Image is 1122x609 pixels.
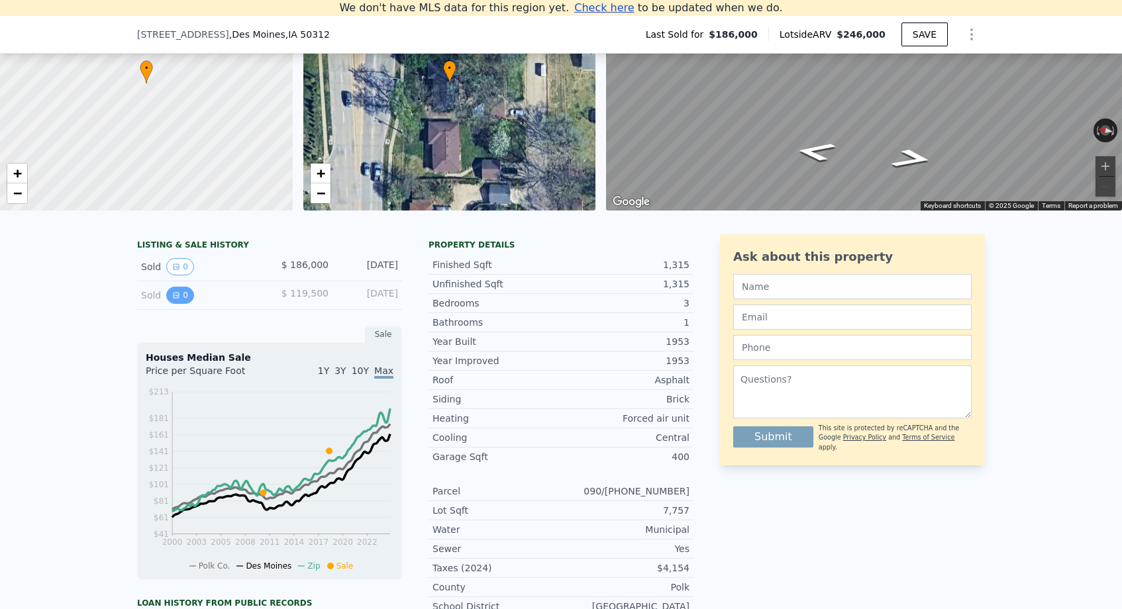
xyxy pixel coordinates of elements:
[365,326,402,343] div: Sale
[154,513,169,522] tspan: $61
[561,542,689,555] div: Yes
[561,504,689,517] div: 7,757
[433,450,561,463] div: Garage Sqft
[307,561,320,571] span: Zip
[874,144,951,173] path: Go South, IA-28
[211,538,231,547] tspan: 2005
[141,287,259,304] div: Sold
[433,523,561,536] div: Water
[433,258,561,271] div: Finished Sqft
[285,29,330,40] span: , IA 50312
[989,202,1034,209] span: © 2025 Google
[374,365,393,379] span: Max
[609,193,653,211] img: Google
[561,316,689,329] div: 1
[646,28,709,41] span: Last Sold for
[311,164,331,183] a: Zoom in
[154,496,169,506] tspan: $81
[316,185,325,201] span: −
[1042,202,1060,209] a: Terms
[780,28,837,41] span: Lotside ARV
[561,393,689,406] div: Brick
[819,424,972,452] div: This site is protected by reCAPTCHA and the Google and apply.
[148,447,169,456] tspan: $141
[561,354,689,367] div: 1953
[433,412,561,425] div: Heating
[1096,177,1115,197] button: Zoom out
[309,538,329,547] tspan: 2017
[843,434,886,441] a: Privacy Policy
[433,277,561,291] div: Unfinished Sqft
[433,335,561,348] div: Year Built
[709,28,758,41] span: $186,000
[433,542,561,555] div: Sewer
[561,258,689,271] div: 1,315
[1111,118,1118,142] button: Rotate clockwise
[187,538,207,547] tspan: 2003
[357,538,378,547] tspan: 2022
[443,60,456,83] div: •
[162,538,183,547] tspan: 2000
[433,581,561,594] div: County
[733,335,972,360] input: Phone
[13,185,22,201] span: −
[7,164,27,183] a: Zoom in
[433,354,561,367] div: Year Improved
[141,258,259,275] div: Sold
[229,28,330,41] span: , Des Moines
[433,393,561,406] div: Siding
[13,165,22,181] span: +
[561,412,689,425] div: Forced air unit
[958,21,985,48] button: Show Options
[561,335,689,348] div: 1953
[433,485,561,498] div: Parcel
[1094,118,1101,142] button: Rotate counterclockwise
[778,137,853,165] path: Go North, IA-28
[235,538,256,547] tspan: 2008
[902,434,954,441] a: Terms of Service
[561,450,689,463] div: 400
[339,287,398,304] div: [DATE]
[561,485,689,498] div: 090/[PHONE_NUMBER]
[561,277,689,291] div: 1,315
[733,426,813,447] button: Submit
[433,561,561,575] div: Taxes (2024)
[166,258,194,275] button: View historical data
[733,304,972,330] input: Email
[339,258,398,275] div: [DATE]
[146,351,393,364] div: Houses Median Sale
[574,1,634,14] span: Check here
[561,297,689,310] div: 3
[433,504,561,517] div: Lot Sqft
[148,414,169,423] tspan: $181
[733,248,972,266] div: Ask about this property
[733,274,972,299] input: Name
[146,364,270,385] div: Price per Square Foot
[443,62,456,74] span: •
[561,561,689,575] div: $4,154
[199,561,230,571] span: Polk Co.
[148,463,169,473] tspan: $121
[609,193,653,211] a: Open this area in Google Maps (opens a new window)
[561,581,689,594] div: Polk
[334,365,346,376] span: 3Y
[316,165,325,181] span: +
[429,240,693,250] div: Property details
[137,598,402,608] div: Loan history from public records
[318,365,329,376] span: 1Y
[311,183,331,203] a: Zoom out
[7,183,27,203] a: Zoom out
[433,373,561,387] div: Roof
[140,60,153,83] div: •
[260,538,280,547] tspan: 2011
[561,373,689,387] div: Asphalt
[352,365,369,376] span: 10Y
[246,561,291,571] span: Des Moines
[281,288,329,299] span: $ 119,500
[332,538,353,547] tspan: 2020
[137,28,229,41] span: [STREET_ADDRESS]
[166,287,194,304] button: View historical data
[1068,202,1118,209] a: Report a problem
[154,530,169,539] tspan: $41
[336,561,354,571] span: Sale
